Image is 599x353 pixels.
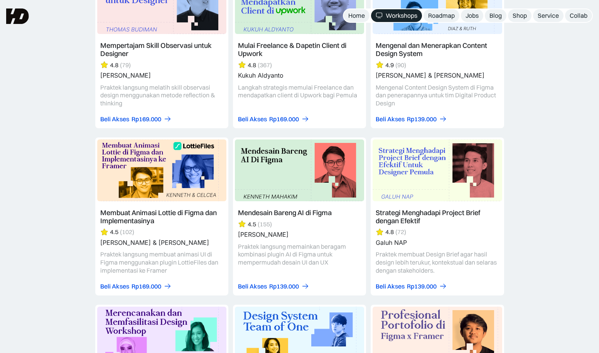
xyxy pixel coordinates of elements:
[513,12,527,20] div: Shop
[238,282,309,290] a: Beli AksesRp139.000
[461,9,483,22] a: Jobs
[100,115,129,123] div: Beli Akses
[508,9,532,22] a: Shop
[376,282,447,290] a: Beli AksesRp139.000
[238,115,309,123] a: Beli AksesRp169.000
[269,115,299,123] div: Rp169.000
[376,115,405,123] div: Beli Akses
[348,12,365,20] div: Home
[466,12,479,20] div: Jobs
[238,115,267,123] div: Beli Akses
[100,282,172,290] a: Beli AksesRp169.000
[269,282,299,290] div: Rp139.000
[424,9,459,22] a: Roadmap
[100,282,129,290] div: Beli Akses
[565,9,592,22] a: Collab
[371,9,422,22] a: Workshops
[489,12,502,20] div: Blog
[344,9,370,22] a: Home
[100,115,172,123] a: Beli AksesRp169.000
[485,9,506,22] a: Blog
[238,282,267,290] div: Beli Akses
[407,282,437,290] div: Rp139.000
[428,12,455,20] div: Roadmap
[407,115,437,123] div: Rp139.000
[376,115,447,123] a: Beli AksesRp139.000
[386,12,417,20] div: Workshops
[376,282,405,290] div: Beli Akses
[533,9,564,22] a: Service
[132,115,161,123] div: Rp169.000
[132,282,161,290] div: Rp169.000
[538,12,559,20] div: Service
[570,12,587,20] div: Collab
